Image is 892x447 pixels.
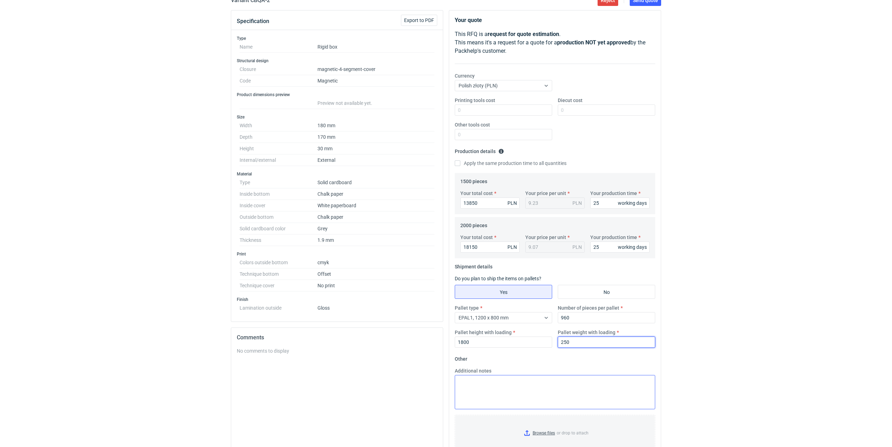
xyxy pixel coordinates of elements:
[455,30,655,55] p: This RFQ is a . This means it's a request for a quote for a by the Packhelp's customer.
[240,200,317,211] dt: Inside cover
[317,64,434,75] dd: magnetic-4-segment-cover
[558,337,655,348] input: 0
[240,211,317,223] dt: Outside bottom
[240,75,317,87] dt: Code
[455,367,491,374] label: Additional notes
[237,58,437,64] h3: Structural design
[240,257,317,268] dt: Colors outside bottom
[237,13,269,30] button: Specification
[317,200,434,211] dd: White paperboard
[459,315,509,320] span: EPAL1, 1200 x 800 mm
[240,41,317,53] dt: Name
[590,197,650,209] input: 0
[460,190,493,197] label: Your total cost
[237,251,437,257] h3: Print
[240,235,317,246] dt: Thickness
[558,329,615,336] label: Pallet weight with loading
[572,200,582,207] div: PLN
[240,131,317,143] dt: Depth
[240,177,317,188] dt: Type
[455,337,552,348] input: 0
[460,176,487,184] legend: 1500 pieces
[558,104,655,116] input: 0
[455,276,541,281] label: Do you plan to ship the items on pallets?
[240,223,317,235] dt: Solid cardboard color
[317,154,434,166] dd: External
[317,177,434,188] dd: Solid cardboard
[404,18,434,23] span: Export to PDF
[460,234,493,241] label: Your total cost
[317,143,434,154] dd: 30 mm
[460,241,520,253] input: 0
[455,97,495,104] label: Printing tools cost
[240,143,317,154] dt: Height
[240,188,317,200] dt: Inside bottom
[317,302,434,311] dd: Gloss
[240,268,317,280] dt: Technique bottom
[455,329,512,336] label: Pallet height with loading
[317,223,434,235] dd: Grey
[317,235,434,246] dd: 1.9 mm
[240,280,317,291] dt: Technique cover
[590,234,637,241] label: Your production time
[317,41,434,53] dd: Rigid box
[237,333,437,342] h2: Comments
[455,261,492,269] legend: Shipment details
[240,120,317,131] dt: Width
[507,200,517,207] div: PLN
[237,347,437,354] div: No comments to display
[507,244,517,251] div: PLN
[455,104,552,116] input: 0
[237,297,437,302] h3: Finish
[557,39,630,46] strong: production NOT yet approved
[237,171,437,177] h3: Material
[455,353,467,362] legend: Other
[240,64,317,75] dt: Closure
[558,312,655,323] input: 0
[240,154,317,166] dt: Internal/external
[525,190,566,197] label: Your price per unit
[455,129,552,140] input: 0
[460,197,520,209] input: 0
[317,268,434,280] dd: Offset
[558,304,619,311] label: Number of pieces per pallet
[237,36,437,41] h3: Type
[317,188,434,200] dd: Chalk paper
[240,302,317,311] dt: Lamination outside
[590,190,637,197] label: Your production time
[455,160,566,167] label: Apply the same production time to all quantities
[317,280,434,291] dd: No print
[618,244,647,251] div: working days
[317,211,434,223] dd: Chalk paper
[455,146,504,154] legend: Production details
[317,100,372,106] span: Preview not available yet.
[488,31,559,37] strong: request for quote estimation
[317,75,434,87] dd: Magnetic
[317,257,434,268] dd: cmyk
[401,15,437,26] button: Export to PDF
[455,72,475,79] label: Currency
[525,234,566,241] label: Your price per unit
[455,285,552,299] label: Yes
[317,120,434,131] dd: 180 mm
[618,200,647,207] div: working days
[558,285,655,299] label: No
[237,92,437,98] h3: Product dimensions preview
[558,97,583,104] label: Diecut cost
[455,17,482,23] strong: Your quote
[590,241,650,253] input: 0
[455,121,490,128] label: Other tools cost
[455,304,479,311] label: Pallet type
[460,220,487,228] legend: 2000 pieces
[237,114,437,120] h3: Size
[459,83,498,88] span: Polish złoty (PLN)
[572,244,582,251] div: PLN
[317,131,434,143] dd: 170 mm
